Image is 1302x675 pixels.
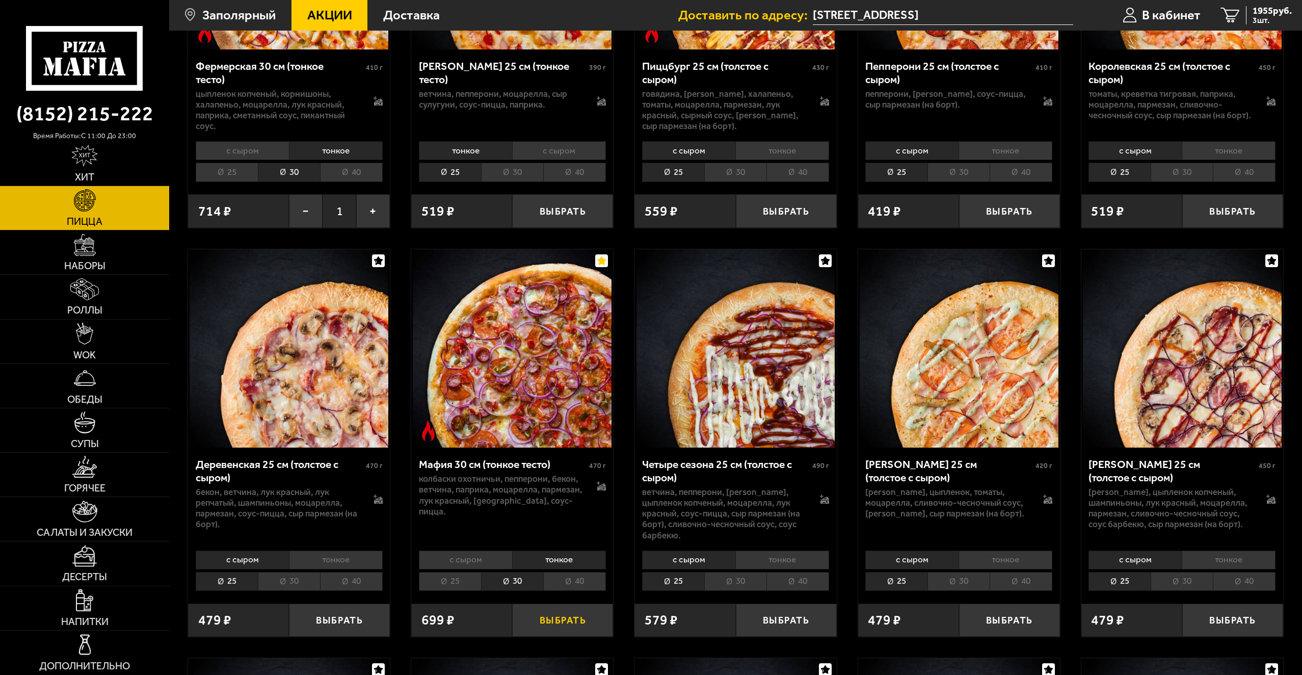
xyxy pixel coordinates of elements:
img: Мафия 30 см (тонкое тесто) [413,249,612,448]
div: Королевская 25 см (толстое с сыром) [1088,60,1256,86]
div: [PERSON_NAME] 25 см (тонкое тесто) [419,60,587,86]
span: Заполярный [202,9,276,22]
span: 1955 руб. [1253,6,1292,16]
li: 40 [543,572,606,591]
li: 25 [865,572,927,591]
p: колбаски охотничьи, пепперони, бекон, ветчина, паприка, моцарелла, пармезан, лук красный, [GEOGRA... [419,474,583,517]
span: 519 ₽ [1091,204,1124,218]
button: Выбрать [512,194,613,227]
li: 25 [1088,572,1151,591]
li: тонкое [959,551,1052,569]
img: Острое блюдо [195,22,215,43]
button: Выбрать [512,604,613,637]
span: 479 ₽ [198,613,231,627]
li: с сыром [196,551,289,569]
p: томаты, креветка тигровая, паприка, моцарелла, пармезан, сливочно-чесночный соус, сыр пармезан (н... [1088,89,1253,121]
button: Выбрать [289,604,390,637]
li: тонкое [512,551,606,569]
span: Супы [71,439,99,449]
img: Чикен Ранч 25 см (толстое с сыром) [860,249,1058,448]
p: ветчина, пепперони, моцарелла, сыр сулугуни, соус-пицца, паприка. [419,89,583,111]
div: Мафия 30 см (тонкое тесто) [419,458,587,471]
li: 30 [1151,572,1213,591]
li: тонкое [735,551,829,569]
li: 40 [320,163,383,181]
span: 430 г [812,63,829,72]
span: 559 ₽ [645,204,678,218]
li: с сыром [419,551,512,569]
span: 519 ₽ [421,204,455,218]
button: − [289,194,323,227]
a: Чикен Барбекю 25 см (толстое с сыром) [1081,249,1283,448]
p: пепперони, [PERSON_NAME], соус-пицца, сыр пармезан (на борт). [865,89,1029,111]
span: 450 г [1259,63,1276,72]
a: Острое блюдоМафия 30 см (тонкое тесто) [411,249,613,448]
li: 40 [766,572,829,591]
img: Деревенская 25 см (толстое с сыром) [190,249,388,448]
li: 40 [543,163,606,181]
li: 25 [419,572,481,591]
p: [PERSON_NAME], цыпленок, томаты, моцарелла, сливочно-чесночный соус, [PERSON_NAME], сыр пармезан ... [865,487,1029,520]
span: 470 г [589,461,606,470]
div: Деревенская 25 см (толстое с сыром) [196,458,363,484]
div: Пиццбург 25 см (толстое с сыром) [642,60,810,86]
span: 390 г [589,63,606,72]
span: Роллы [67,305,102,316]
span: 450 г [1259,461,1276,470]
li: 25 [196,572,258,591]
span: Горячее [64,483,105,494]
li: тонкое [289,141,383,160]
li: 40 [1213,572,1276,591]
li: 25 [865,163,927,181]
li: 30 [481,572,543,591]
li: с сыром [196,141,289,160]
span: Хит [75,172,94,183]
li: тонкое [1182,551,1276,569]
img: Острое блюдо [418,421,439,441]
div: Фермерская 30 см (тонкое тесто) [196,60,363,86]
li: с сыром [865,141,959,160]
span: 579 ₽ [645,613,678,627]
li: 30 [704,572,766,591]
li: с сыром [512,141,606,160]
span: Напитки [61,617,109,627]
li: 30 [927,572,990,591]
span: Обеды [67,395,102,405]
span: Салаты и закуски [37,528,132,538]
span: 479 ₽ [868,613,901,627]
button: Выбрать [959,194,1060,227]
span: 699 ₽ [421,613,455,627]
li: 25 [642,572,704,591]
li: 40 [1213,163,1276,181]
li: 25 [1088,163,1151,181]
span: Дополнительно [39,661,130,671]
a: Чикен Ранч 25 см (толстое с сыром) [858,249,1060,448]
img: Четыре сезона 25 см (толстое с сыром) [636,249,835,448]
span: 420 г [1035,461,1052,470]
span: Наборы [64,261,105,271]
button: + [356,194,390,227]
p: ветчина, пепперони, [PERSON_NAME], цыпленок копченый, моцарелла, лук красный, соус-пицца, сыр пар... [642,487,806,541]
li: 30 [704,163,766,181]
li: тонкое [735,141,829,160]
li: с сыром [642,141,735,160]
p: [PERSON_NAME], цыпленок копченый, шампиньоны, лук красный, моцарелла, пармезан, сливочно-чесночны... [1088,487,1253,530]
button: Выбрать [1182,604,1283,637]
li: тонкое [1182,141,1276,160]
div: Пепперони 25 см (толстое с сыром) [865,60,1033,86]
li: с сыром [1088,141,1182,160]
span: 714 ₽ [198,204,231,218]
li: с сыром [1088,551,1182,569]
span: Десерты [62,572,107,582]
button: Выбрать [959,604,1060,637]
p: цыпленок копченый, корнишоны, халапеньо, моцарелла, лук красный, паприка, сметанный соус, пикантн... [196,89,360,132]
li: 25 [642,163,704,181]
p: бекон, ветчина, лук красный, лук репчатый, шампиньоны, моцарелла, пармезан, соус-пицца, сыр парме... [196,487,360,530]
span: Доставка [383,9,440,22]
p: говядина, [PERSON_NAME], халапеньо, томаты, моцарелла, пармезан, лук красный, сырный соус, [PERSO... [642,89,806,132]
span: 410 г [1035,63,1052,72]
li: 30 [481,163,543,181]
span: 470 г [366,461,383,470]
span: Пицца [67,217,102,227]
li: 25 [196,163,258,181]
